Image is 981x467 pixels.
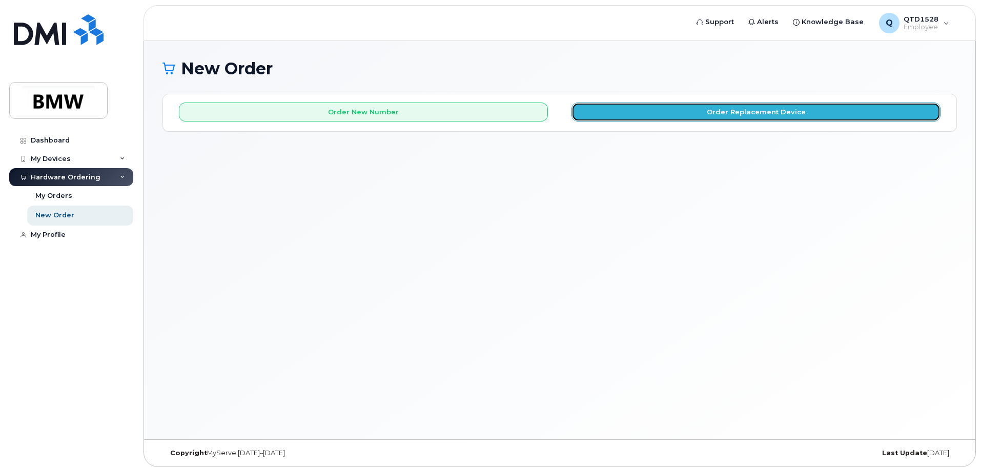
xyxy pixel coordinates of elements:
h1: New Order [162,59,957,77]
strong: Copyright [170,449,207,457]
strong: Last Update [882,449,927,457]
div: MyServe [DATE]–[DATE] [162,449,427,457]
div: [DATE] [692,449,957,457]
button: Order Replacement Device [571,103,941,121]
iframe: Messenger Launcher [936,422,973,459]
button: Order New Number [179,103,548,121]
